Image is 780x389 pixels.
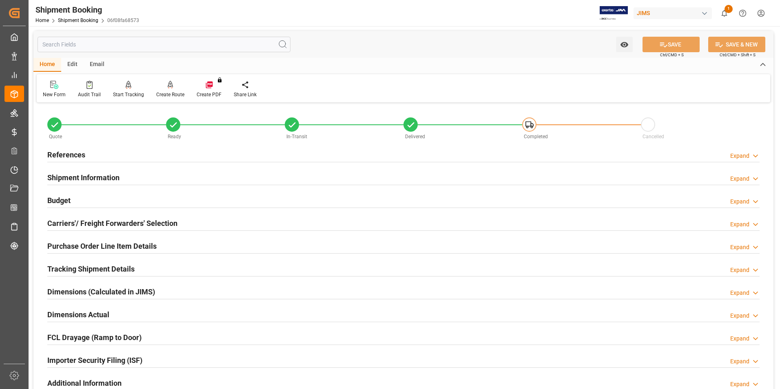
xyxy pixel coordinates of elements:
[47,195,71,206] h2: Budget
[600,6,628,20] img: Exertis%20JAM%20-%20Email%20Logo.jpg_1722504956.jpg
[730,197,749,206] div: Expand
[286,134,307,139] span: In-Transit
[156,91,184,98] div: Create Route
[168,134,181,139] span: Ready
[47,172,120,183] h2: Shipment Information
[35,18,49,23] a: Home
[49,134,62,139] span: Quote
[730,220,749,229] div: Expand
[730,334,749,343] div: Expand
[47,263,135,274] h2: Tracking Shipment Details
[730,312,749,320] div: Expand
[720,52,756,58] span: Ctrl/CMD + Shift + S
[715,4,733,22] button: show 1 new notifications
[47,332,142,343] h2: FCL Drayage (Ramp to Door)
[730,152,749,160] div: Expand
[733,4,752,22] button: Help Center
[708,37,765,52] button: SAVE & NEW
[730,380,749,389] div: Expand
[730,175,749,183] div: Expand
[61,58,84,72] div: Edit
[113,91,144,98] div: Start Tracking
[634,5,715,21] button: JIMS
[58,18,98,23] a: Shipment Booking
[730,243,749,252] div: Expand
[725,5,733,13] span: 1
[730,289,749,297] div: Expand
[35,4,139,16] div: Shipment Booking
[38,37,290,52] input: Search Fields
[730,266,749,274] div: Expand
[47,378,122,389] h2: Additional Information
[643,37,700,52] button: SAVE
[47,218,177,229] h2: Carriers'/ Freight Forwarders' Selection
[47,241,157,252] h2: Purchase Order Line Item Details
[634,7,712,19] div: JIMS
[47,149,85,160] h2: References
[643,134,664,139] span: Cancelled
[43,91,66,98] div: New Form
[524,134,548,139] span: Completed
[405,134,425,139] span: Delivered
[78,91,101,98] div: Audit Trail
[730,357,749,366] div: Expand
[84,58,111,72] div: Email
[616,37,633,52] button: open menu
[47,309,109,320] h2: Dimensions Actual
[660,52,684,58] span: Ctrl/CMD + S
[47,286,155,297] h2: Dimensions (Calculated in JIMS)
[33,58,61,72] div: Home
[47,355,142,366] h2: Importer Security Filing (ISF)
[234,91,257,98] div: Share Link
